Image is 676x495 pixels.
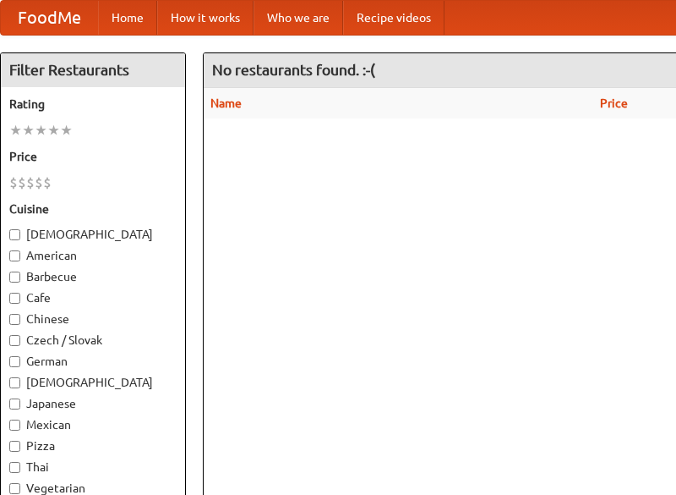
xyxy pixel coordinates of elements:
input: Vegetarian [9,483,20,494]
li: $ [35,173,43,192]
a: Home [98,1,157,35]
input: Barbecue [9,272,20,283]
li: $ [18,173,26,192]
input: Chinese [9,314,20,325]
li: ★ [22,121,35,140]
li: $ [9,173,18,192]
label: Japanese [9,395,177,412]
input: American [9,250,20,261]
label: American [9,247,177,264]
h5: Price [9,148,177,165]
input: Mexican [9,420,20,431]
li: ★ [35,121,47,140]
label: Mexican [9,416,177,433]
ng-pluralize: No restaurants found. :-( [212,62,375,78]
a: Recipe videos [343,1,444,35]
label: German [9,353,177,370]
li: ★ [9,121,22,140]
label: [DEMOGRAPHIC_DATA] [9,226,177,243]
label: Pizza [9,437,177,454]
input: Cafe [9,293,20,304]
a: Price [600,96,628,110]
label: Cafe [9,289,177,306]
h5: Cuisine [9,201,177,217]
a: How it works [157,1,253,35]
label: Barbecue [9,268,177,285]
input: Thai [9,462,20,473]
li: $ [43,173,52,192]
a: Who we are [253,1,343,35]
a: FoodMe [1,1,98,35]
input: German [9,356,20,367]
label: Thai [9,459,177,476]
li: $ [26,173,35,192]
label: [DEMOGRAPHIC_DATA] [9,374,177,391]
label: Czech / Slovak [9,332,177,349]
li: ★ [60,121,73,140]
label: Chinese [9,311,177,327]
h4: Filter Restaurants [1,53,185,87]
input: Japanese [9,399,20,410]
input: [DEMOGRAPHIC_DATA] [9,377,20,388]
li: ★ [47,121,60,140]
input: Czech / Slovak [9,335,20,346]
input: Pizza [9,441,20,452]
input: [DEMOGRAPHIC_DATA] [9,229,20,240]
h5: Rating [9,96,177,113]
a: Name [210,96,242,110]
